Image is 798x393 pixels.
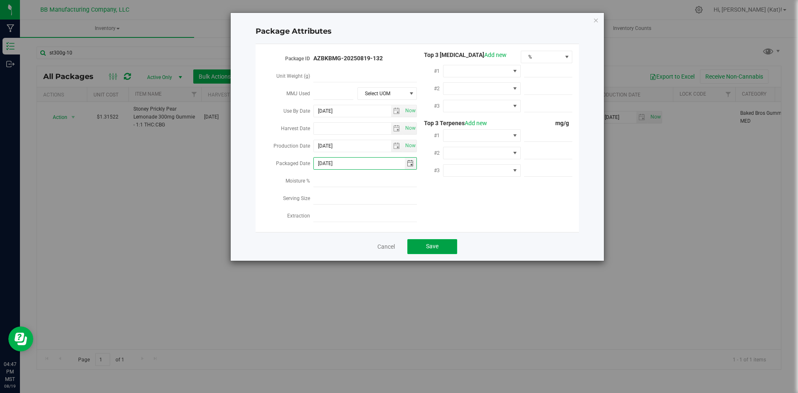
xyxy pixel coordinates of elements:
[358,88,406,99] span: Select UOM
[403,122,417,134] span: Set Current date
[434,128,443,143] label: #1
[434,81,443,96] label: #2
[403,123,417,134] span: select
[403,140,417,152] span: select
[465,120,487,126] a: Add new
[391,140,403,152] span: select
[285,56,310,62] strong: Package ID
[313,55,383,62] strong: AZBKBMG-20250819-132
[286,86,313,101] label: MMJ Used
[391,123,403,134] span: select
[593,15,599,25] button: Close modal
[443,147,521,159] span: NO DATA FOUND
[287,208,313,223] label: Extraction
[276,156,313,171] label: Packaged Date
[434,146,443,161] label: #2
[426,243,438,250] span: Save
[256,26,579,37] h4: Package Attributes
[521,51,562,63] span: %
[377,242,395,251] a: Cancel
[286,173,313,188] label: Moisture %
[434,99,443,114] label: #3
[405,158,417,169] span: select
[276,69,313,84] label: Unit Weight (g)
[434,64,443,79] label: #1
[391,105,403,117] span: select
[403,140,417,152] span: Set Current date
[417,52,507,58] span: Top 3 [MEDICAL_DATA]
[443,164,521,177] span: NO DATA FOUND
[273,138,313,153] label: Production Date
[417,120,487,126] span: Top 3 Terpenes
[403,105,417,117] span: select
[283,104,313,119] label: Use By Date
[555,120,572,126] span: mg/g
[443,129,521,142] span: NO DATA FOUND
[8,326,33,351] iframe: Resource center
[403,105,417,117] span: Set Current date
[407,239,457,254] button: Save
[281,121,313,136] label: Harvest Date
[283,191,313,206] label: Serving Size
[434,163,443,178] label: #3
[484,52,507,58] a: Add new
